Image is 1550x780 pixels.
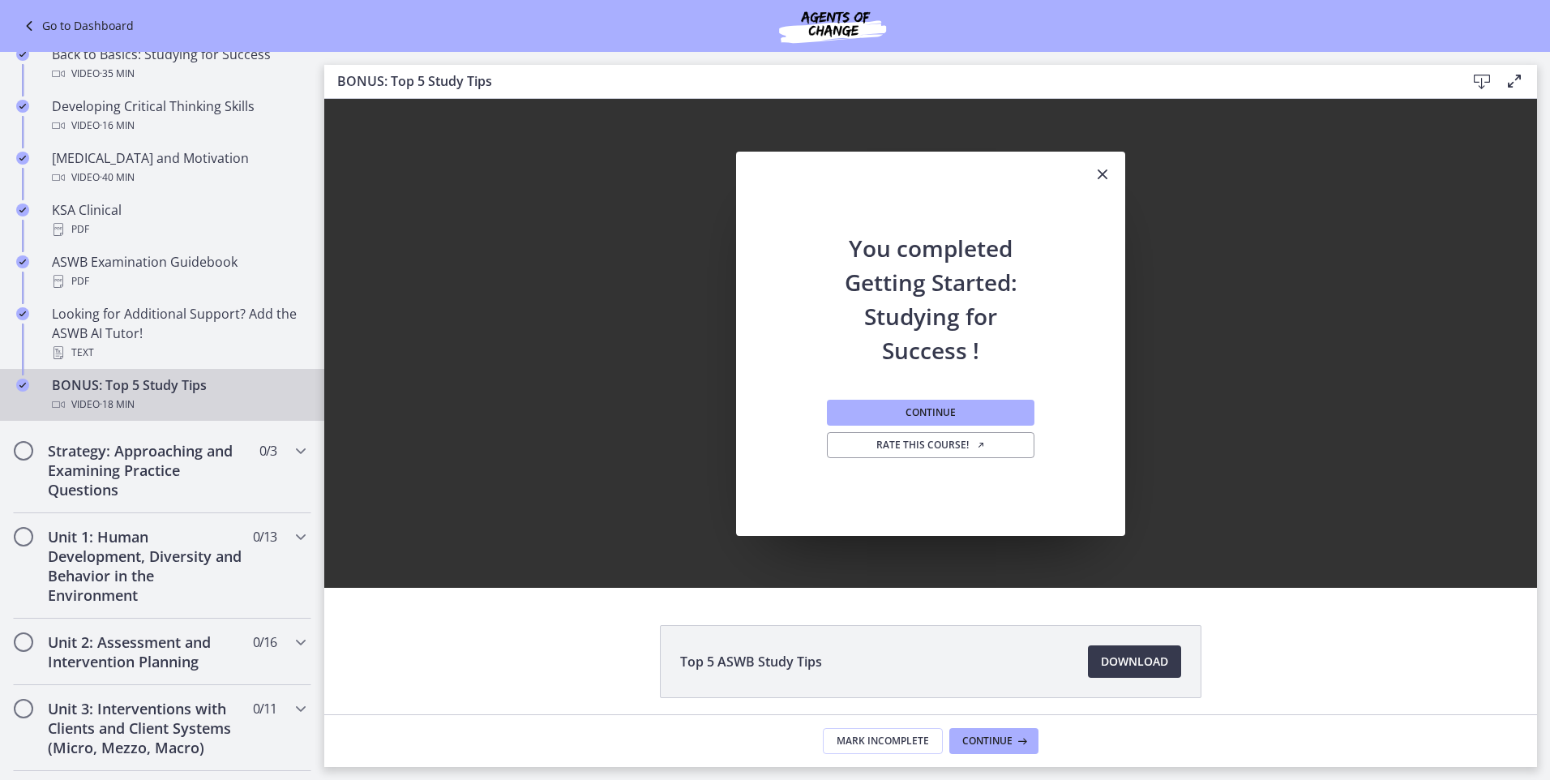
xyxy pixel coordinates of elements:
div: Developing Critical Thinking Skills [52,96,305,135]
h3: BONUS: Top 5 Study Tips [337,71,1440,91]
i: Completed [16,100,29,113]
span: · 40 min [100,168,135,187]
span: · 16 min [100,116,135,135]
span: Rate this course! [876,439,986,452]
div: KSA Clinical [52,200,305,239]
i: Completed [16,204,29,216]
span: · 18 min [100,395,135,414]
span: · 35 min [100,64,135,84]
i: Completed [16,152,29,165]
div: BONUS: Top 5 Study Tips [52,375,305,414]
i: Completed [16,48,29,61]
h2: Unit 1: Human Development, Diversity and Behavior in the Environment [48,527,246,605]
i: Completed [16,379,29,392]
div: PDF [52,220,305,239]
div: Video [52,116,305,135]
span: Continue [962,735,1013,748]
span: 0 / 16 [253,632,276,652]
i: Completed [16,255,29,268]
h2: Unit 3: Interventions with Clients and Client Systems (Micro, Mezzo, Macro) [48,699,246,757]
div: Text [52,343,305,362]
a: Download [1088,645,1181,678]
div: Video [52,64,305,84]
div: Back to Basics: Studying for Success [52,45,305,84]
button: Close [1080,152,1125,199]
h2: Strategy: Approaching and Examining Practice Questions [48,441,246,499]
i: Opens in a new window [976,440,986,450]
a: Rate this course! Opens in a new window [827,432,1034,458]
h2: Unit 2: Assessment and Intervention Planning [48,632,246,671]
div: Video [52,395,305,414]
span: 0 / 13 [253,527,276,546]
h2: You completed Getting Started: Studying for Success ! [824,199,1038,367]
button: Continue [827,400,1034,426]
span: Mark Incomplete [837,735,929,748]
div: Looking for Additional Support? Add the ASWB AI Tutor! [52,304,305,362]
span: Top 5 ASWB Study Tips [680,652,822,671]
div: Video [52,168,305,187]
div: [MEDICAL_DATA] and Motivation [52,148,305,187]
img: Agents of Change [735,6,930,45]
i: Completed [16,307,29,320]
button: Mark Incomplete [823,728,943,754]
button: Continue [949,728,1038,754]
span: Download [1101,652,1168,671]
a: Go to Dashboard [19,16,134,36]
div: ASWB Examination Guidebook [52,252,305,291]
span: 0 / 11 [253,699,276,718]
span: 0 / 3 [259,441,276,461]
span: Continue [906,406,956,419]
div: PDF [52,272,305,291]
